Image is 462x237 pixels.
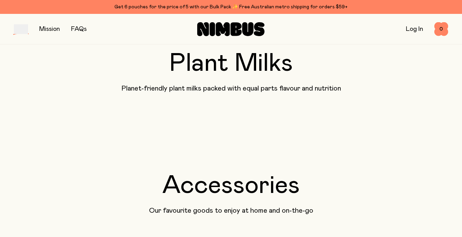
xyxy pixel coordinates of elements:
[434,22,448,36] button: 0
[14,84,448,93] p: Planet-friendly plant milks packed with equal parts flavour and nutrition
[39,26,60,32] a: Mission
[14,51,448,76] h2: Plant Milks
[14,206,448,215] p: Our favourite goods to enjoy at home and on-the-go
[71,26,87,32] a: FAQs
[14,173,448,198] h2: Accessories
[406,26,423,32] a: Log In
[14,3,448,11] div: Get 6 pouches for the price of 5 with our Bulk Pack ✨ Free Australian metro shipping for orders $59+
